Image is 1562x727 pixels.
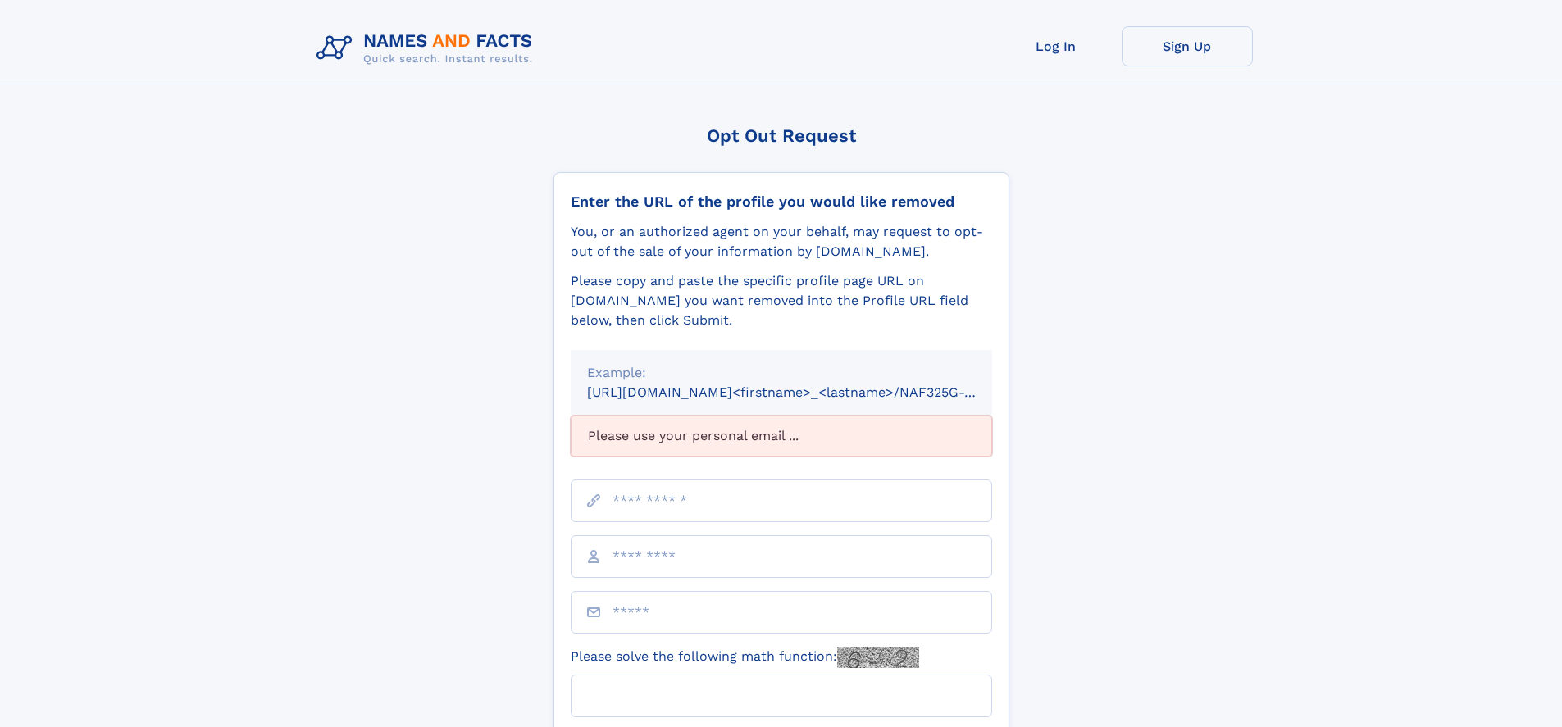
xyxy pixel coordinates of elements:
a: Sign Up [1122,26,1253,66]
div: Example: [587,363,976,383]
div: Please use your personal email ... [571,416,992,457]
div: Enter the URL of the profile you would like removed [571,193,992,211]
div: Please copy and paste the specific profile page URL on [DOMAIN_NAME] you want removed into the Pr... [571,271,992,330]
a: Log In [990,26,1122,66]
img: Logo Names and Facts [310,26,546,70]
div: You, or an authorized agent on your behalf, may request to opt-out of the sale of your informatio... [571,222,992,261]
label: Please solve the following math function: [571,647,919,668]
small: [URL][DOMAIN_NAME]<firstname>_<lastname>/NAF325G-xxxxxxxx [587,384,1023,400]
div: Opt Out Request [553,125,1009,146]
